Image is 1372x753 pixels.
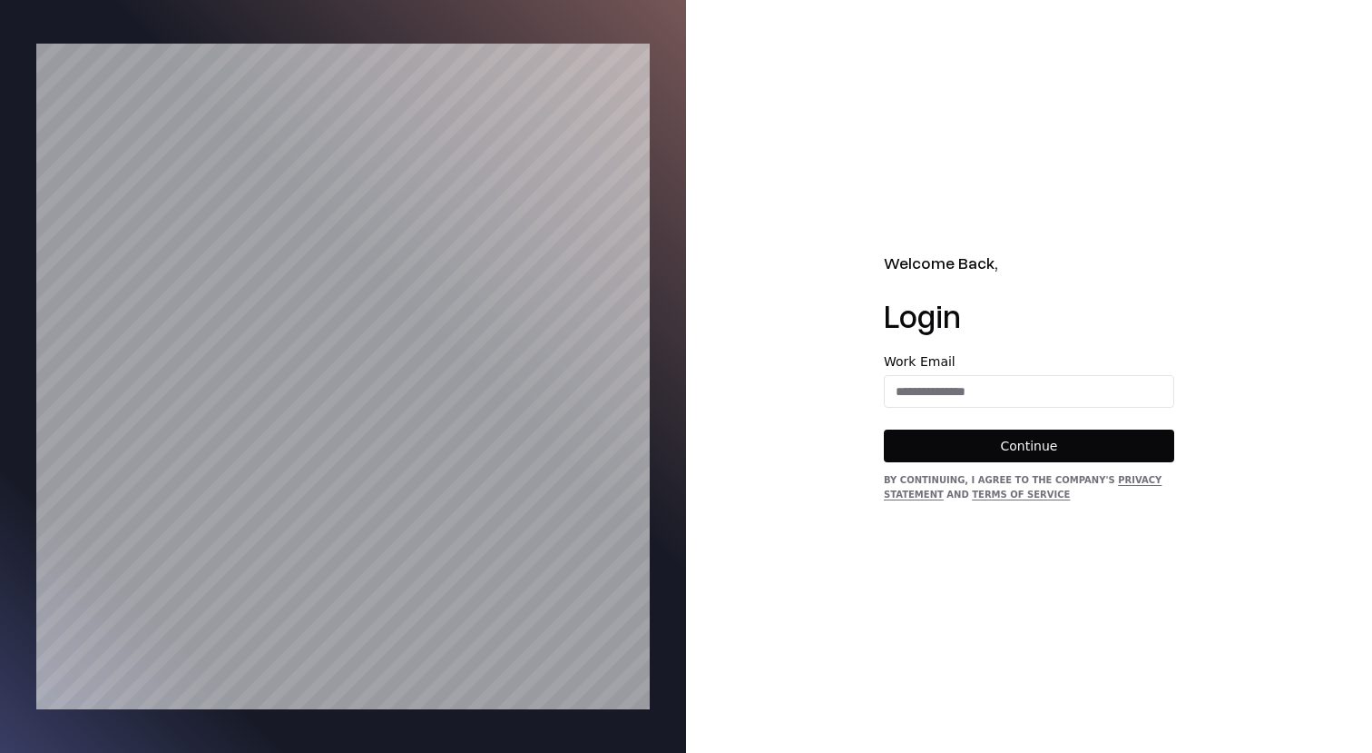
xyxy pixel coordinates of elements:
div: By continuing, I agree to the Company's and [884,473,1174,502]
h2: Welcome Back, [884,251,1174,275]
h1: Login [884,297,1174,333]
button: Continue [884,430,1174,462]
label: Work Email [884,355,1174,368]
a: Terms of Service [972,490,1070,500]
